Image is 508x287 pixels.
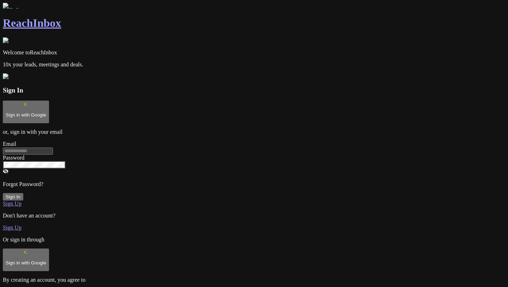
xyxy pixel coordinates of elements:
p: Or sign in through [3,237,505,243]
h1: ReachInbox [3,17,505,30]
a: Sign Up [3,201,22,207]
p: or, sign in with your email [3,129,505,135]
button: Sign In [3,193,23,201]
h3: Sign In [3,86,505,94]
img: logo [3,3,18,9]
p: Sign in with Google [6,112,46,118]
a: Sign Up [3,225,22,231]
p: 10x your leads, meetings and deals. [3,61,505,68]
p: Welcome to ReachInbox [3,49,505,56]
img: logo [3,37,18,44]
label: Password [3,155,24,161]
label: Email [3,141,16,147]
button: Sign in with Google [3,101,49,123]
a: ReachInbox [3,3,505,30]
p: Don't have an account? [3,213,505,219]
img: Header [3,73,25,80]
p: Forgot Password? [3,181,505,187]
p: Sign in with Google [6,260,46,265]
button: Sign in with Google [3,249,49,271]
p: By creating an account, you agree to [3,277,505,283]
